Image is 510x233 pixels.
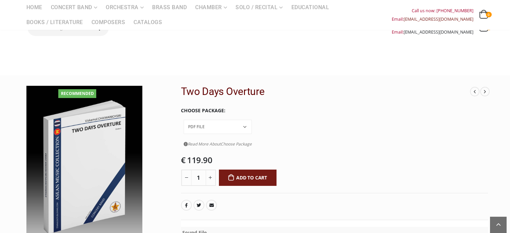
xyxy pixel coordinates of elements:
button: + [206,170,216,186]
span: 0 [486,12,491,17]
button: - [181,170,191,186]
label: Choose Package [181,103,225,118]
a: Catalogs [129,15,166,30]
a: Read More AboutChoose Package [184,140,252,148]
a: Twitter [193,200,204,211]
a: Email [206,200,217,211]
a: Composers [87,15,129,30]
a: Books / Literature [22,15,87,30]
h2: Two Days Overture [181,85,470,98]
span: € [181,154,186,166]
a: [EMAIL_ADDRESS][DOMAIN_NAME] [404,29,473,35]
span: Choose Package [221,141,252,147]
div: Call us now: [PHONE_NUMBER] [392,6,473,15]
bdi: 119.90 [181,154,212,166]
div: Email: [392,15,473,23]
input: Product quantity [191,170,206,186]
button: Add to cart [219,170,277,186]
div: Email: [392,28,473,36]
a: Facebook [181,200,192,211]
div: Recommended [58,89,96,98]
a: [EMAIL_ADDRESS][DOMAIN_NAME] [404,16,473,22]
